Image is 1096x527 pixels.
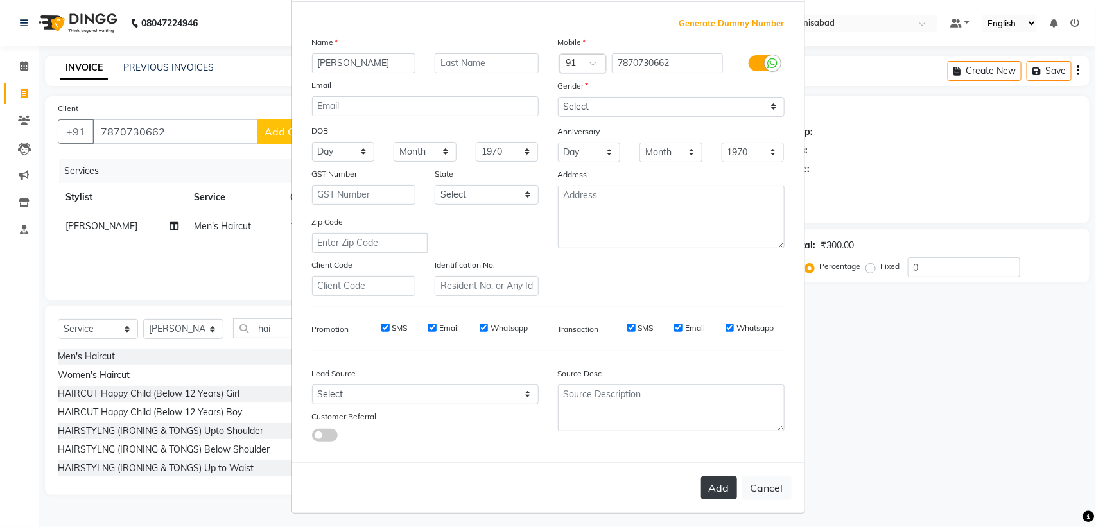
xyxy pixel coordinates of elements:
label: Identification No. [435,259,495,271]
label: SMS [392,322,408,334]
label: Email [439,322,459,334]
label: Source Desc [558,368,602,379]
button: Add [701,476,737,499]
span: Generate Dummy Number [679,17,785,30]
label: Mobile [558,37,586,48]
label: Name [312,37,338,48]
label: Promotion [312,324,349,335]
button: Cancel [742,476,792,500]
input: First Name [312,53,416,73]
input: Resident No. or Any Id [435,276,539,296]
label: Gender [558,80,589,92]
input: Client Code [312,276,416,296]
label: Whatsapp [491,322,528,334]
label: Email [312,80,332,91]
input: Mobile [612,53,723,73]
label: DOB [312,125,329,137]
input: GST Number [312,185,416,205]
label: State [435,168,453,180]
label: Lead Source [312,368,356,379]
label: GST Number [312,168,358,180]
label: Customer Referral [312,411,377,422]
input: Last Name [435,53,539,73]
label: Email [685,322,705,334]
label: Zip Code [312,216,344,228]
label: Whatsapp [736,322,774,334]
input: Email [312,96,539,116]
label: Client Code [312,259,353,271]
input: Enter Zip Code [312,233,428,253]
label: Anniversary [558,126,600,137]
label: Transaction [558,324,599,335]
label: SMS [638,322,654,334]
label: Address [558,169,587,180]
